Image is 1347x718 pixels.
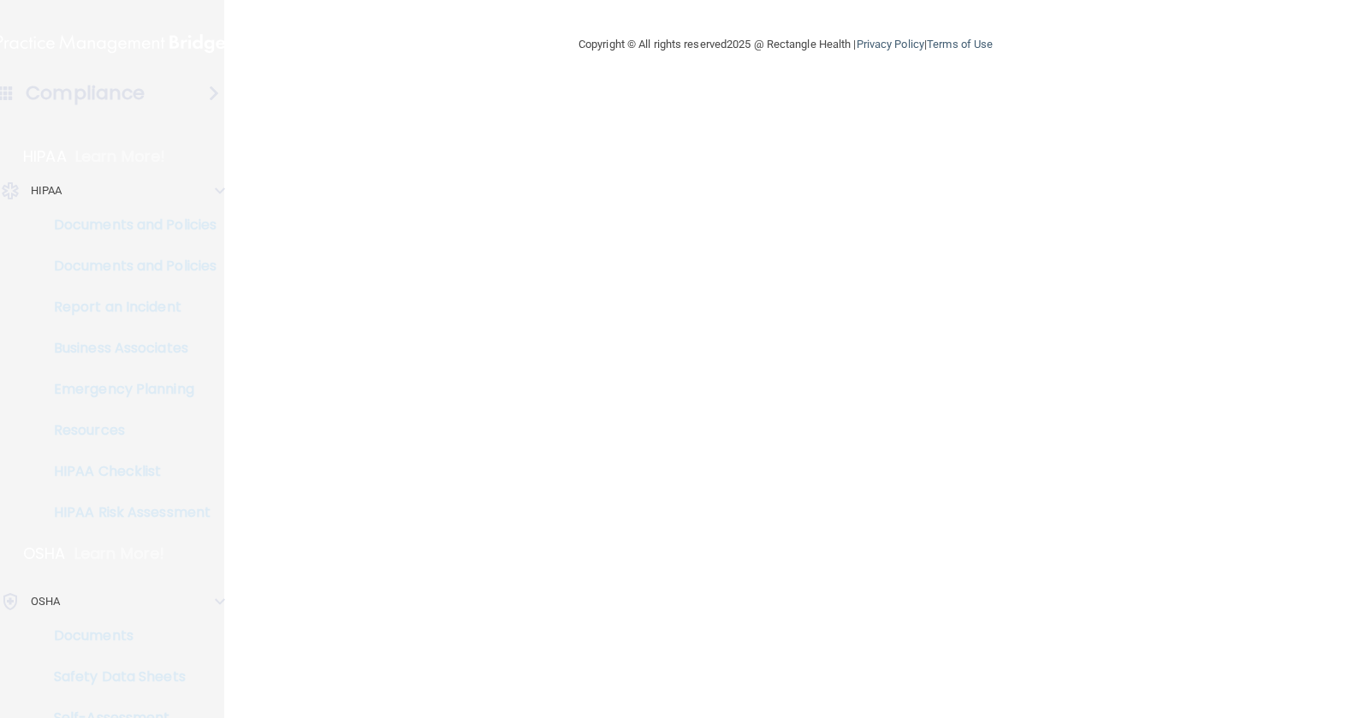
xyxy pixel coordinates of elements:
p: Documents [11,627,245,644]
h4: Compliance [26,81,145,105]
p: HIPAA [31,181,62,201]
p: HIPAA Checklist [11,463,245,480]
a: Terms of Use [927,38,993,50]
div: Copyright © All rights reserved 2025 @ Rectangle Health | | [473,17,1098,72]
p: HIPAA [23,146,67,167]
p: Report an Incident [11,299,245,316]
p: Safety Data Sheets [11,668,245,685]
a: Privacy Policy [857,38,924,50]
p: OSHA [31,591,60,612]
p: Documents and Policies [11,217,245,234]
p: Learn More! [74,543,165,564]
p: Learn More! [75,146,166,167]
p: HIPAA Risk Assessment [11,504,245,521]
p: OSHA [23,543,66,564]
p: Emergency Planning [11,381,245,398]
p: Business Associates [11,340,245,357]
p: Resources [11,422,245,439]
p: Documents and Policies [11,258,245,275]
